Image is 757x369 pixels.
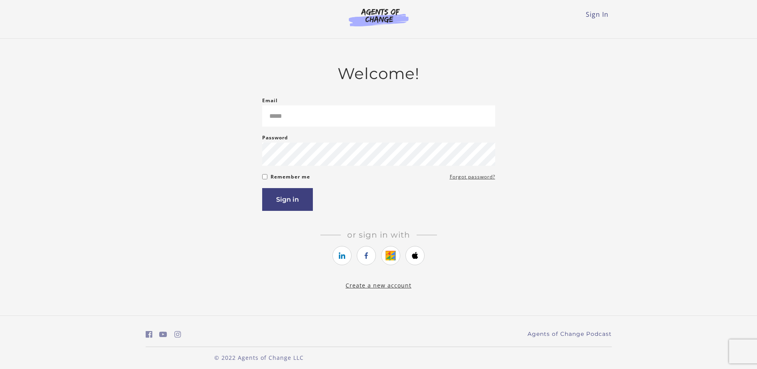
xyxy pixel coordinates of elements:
[450,172,495,182] a: Forgot password?
[174,331,181,338] i: https://www.instagram.com/agentsofchangeprep/ (Open in a new window)
[262,96,278,105] label: Email
[271,172,310,182] label: Remember me
[262,188,313,211] button: Sign in
[341,230,417,240] span: Or sign in with
[262,133,288,143] label: Password
[146,353,372,362] p: © 2022 Agents of Change LLC
[357,246,376,265] a: https://courses.thinkific.com/users/auth/facebook?ss%5Breferral%5D=&ss%5Buser_return_to%5D=&ss%5B...
[346,282,411,289] a: Create a new account
[340,8,417,26] img: Agents of Change Logo
[146,331,152,338] i: https://www.facebook.com/groups/aswbtestprep (Open in a new window)
[159,331,167,338] i: https://www.youtube.com/c/AgentsofChangeTestPrepbyMeaganMitchell (Open in a new window)
[405,246,425,265] a: https://courses.thinkific.com/users/auth/apple?ss%5Breferral%5D=&ss%5Buser_return_to%5D=&ss%5Bvis...
[159,329,167,340] a: https://www.youtube.com/c/AgentsofChangeTestPrepbyMeaganMitchell (Open in a new window)
[586,10,609,19] a: Sign In
[146,329,152,340] a: https://www.facebook.com/groups/aswbtestprep (Open in a new window)
[262,64,495,83] h2: Welcome!
[528,330,612,338] a: Agents of Change Podcast
[174,329,181,340] a: https://www.instagram.com/agentsofchangeprep/ (Open in a new window)
[332,246,352,265] a: https://courses.thinkific.com/users/auth/linkedin?ss%5Breferral%5D=&ss%5Buser_return_to%5D=&ss%5B...
[381,246,400,265] a: https://courses.thinkific.com/users/auth/google?ss%5Breferral%5D=&ss%5Buser_return_to%5D=&ss%5Bvi...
